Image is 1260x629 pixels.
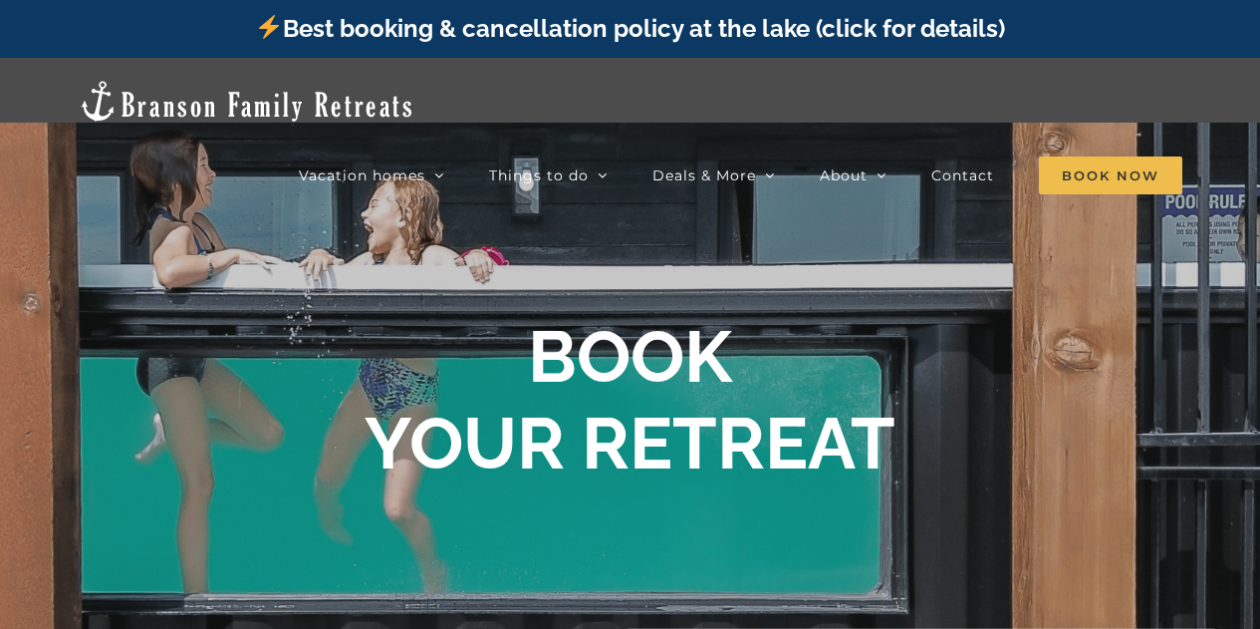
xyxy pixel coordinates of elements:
[489,144,608,206] a: Things to do
[299,144,1182,206] nav: Main Menu
[820,144,886,206] a: About
[365,314,895,484] b: BOOK YOUR RETREAT
[255,14,1004,43] a: Best booking & cancellation policy at the lake (click for details)
[931,144,994,206] a: Contact
[299,144,444,206] a: Vacation homes
[820,168,868,182] span: About
[78,79,415,124] img: Branson Family Retreats Logo
[257,15,281,39] img: ⚡️
[1039,157,1182,194] span: Book Now
[931,168,994,182] span: Contact
[489,168,589,182] span: Things to do
[652,168,756,182] span: Deals & More
[652,144,775,206] a: Deals & More
[1039,144,1182,206] a: Book Now
[299,168,425,182] span: Vacation homes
